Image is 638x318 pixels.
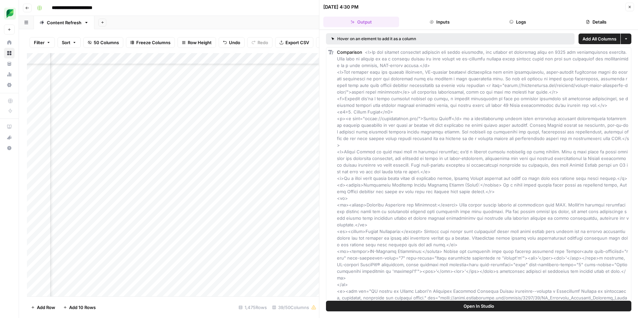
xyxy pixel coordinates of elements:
a: Settings [4,80,15,90]
button: Export CSV [275,37,313,48]
div: 1,475 Rows [236,302,269,313]
span: Row Height [188,39,212,46]
button: Output [323,17,399,27]
button: Workspace: SproutSocial [4,5,15,22]
img: SproutSocial Logo [4,8,16,20]
div: [DATE] 4:30 PM [323,4,359,10]
div: Content Refresh [47,19,81,26]
button: Add All Columns [579,34,620,44]
a: Browse [4,48,15,58]
button: Open In Studio [326,301,631,311]
span: Comparison [337,49,362,55]
button: Logs [480,17,556,27]
a: AirOps Academy [4,121,15,132]
span: Add 10 Rows [69,304,96,311]
span: Undo [229,39,240,46]
a: Home [4,37,15,48]
button: Sort [57,37,81,48]
span: Freeze Columns [136,39,170,46]
button: 50 Columns [83,37,123,48]
a: Usage [4,69,15,80]
div: Hover on an element to add it as a column [331,36,493,42]
button: Inputs [402,17,478,27]
span: Add All Columns [583,36,616,42]
button: Undo [219,37,245,48]
button: Freeze Columns [126,37,175,48]
button: Filter [30,37,55,48]
button: Row Height [177,37,216,48]
a: Your Data [4,58,15,69]
a: Content Refresh [34,16,94,29]
span: Filter [34,39,45,46]
button: What's new? [4,132,15,143]
button: Redo [247,37,272,48]
span: Sort [62,39,70,46]
span: Add Row [37,304,55,311]
button: Add 10 Rows [59,302,100,313]
button: Help + Support [4,143,15,153]
span: 50 Columns [94,39,119,46]
button: Details [558,17,634,27]
span: Open In Studio [464,303,494,309]
button: Add Row [27,302,59,313]
span: Redo [258,39,268,46]
span: Export CSV [285,39,309,46]
div: 39/50 Columns [269,302,319,313]
div: What's new? [4,132,14,142]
